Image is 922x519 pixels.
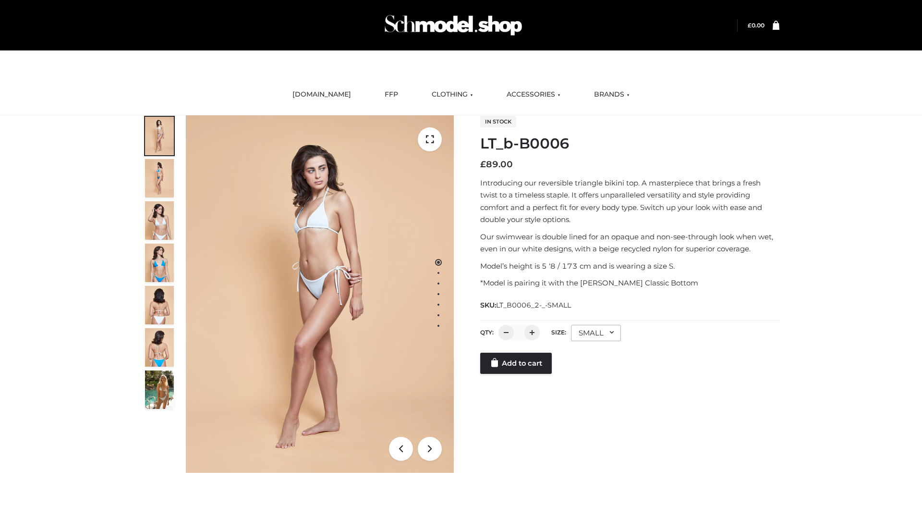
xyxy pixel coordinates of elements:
bdi: 0.00 [748,22,764,29]
span: £ [748,22,752,29]
img: ArielClassicBikiniTop_CloudNine_AzureSky_OW114ECO_7-scaled.jpg [145,286,174,324]
p: Our swimwear is double lined for an opaque and non-see-through look when wet, even in our white d... [480,231,779,255]
img: Schmodel Admin 964 [381,6,525,44]
a: [DOMAIN_NAME] [285,84,358,105]
a: ACCESSORIES [499,84,568,105]
img: ArielClassicBikiniTop_CloudNine_AzureSky_OW114ECO_2-scaled.jpg [145,159,174,198]
a: FFP [377,84,405,105]
bdi: 89.00 [480,159,513,170]
img: ArielClassicBikiniTop_CloudNine_AzureSky_OW114ECO_3-scaled.jpg [145,201,174,240]
p: Model’s height is 5 ‘8 / 173 cm and is wearing a size S. [480,260,779,272]
a: CLOTHING [425,84,480,105]
img: ArielClassicBikiniTop_CloudNine_AzureSky_OW114ECO_8-scaled.jpg [145,328,174,367]
div: SMALL [571,325,621,341]
h1: LT_b-B0006 [480,135,779,152]
a: BRANDS [587,84,637,105]
label: QTY: [480,329,494,336]
img: Arieltop_CloudNine_AzureSky2.jpg [145,371,174,409]
label: Size: [551,329,566,336]
a: Add to cart [480,353,552,374]
a: £0.00 [748,22,764,29]
img: ArielClassicBikiniTop_CloudNine_AzureSky_OW114ECO_1 [186,115,454,473]
p: Introducing our reversible triangle bikini top. A masterpiece that brings a fresh twist to a time... [480,177,779,226]
img: ArielClassicBikiniTop_CloudNine_AzureSky_OW114ECO_4-scaled.jpg [145,244,174,282]
span: £ [480,159,486,170]
span: LT_B0006_2-_-SMALL [496,301,571,309]
p: *Model is pairing it with the [PERSON_NAME] Classic Bottom [480,277,779,289]
span: SKU: [480,299,572,311]
img: ArielClassicBikiniTop_CloudNine_AzureSky_OW114ECO_1-scaled.jpg [145,117,174,155]
span: In stock [480,116,516,127]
